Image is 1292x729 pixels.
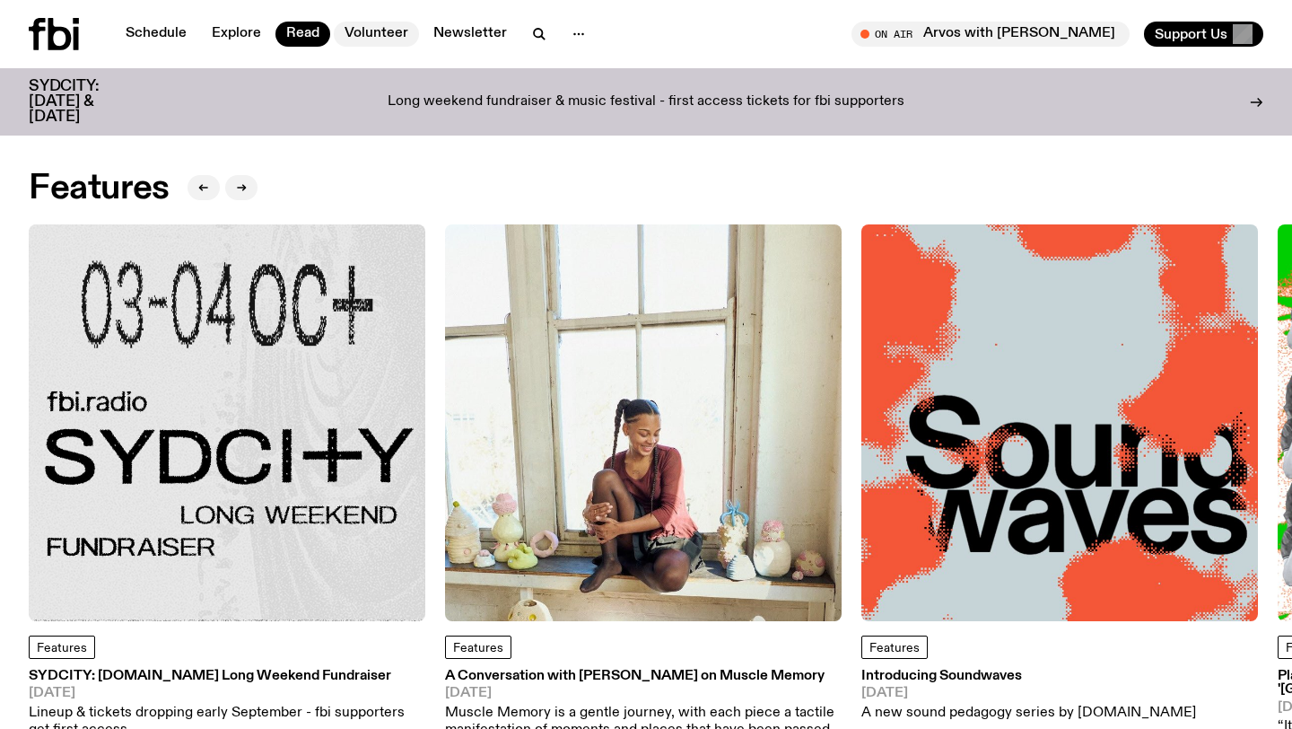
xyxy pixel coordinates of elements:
img: The text Sound waves, with one word stacked upon another, in black text on a bluish-gray backgrou... [861,224,1258,621]
span: [DATE] [861,687,1196,700]
span: Support Us [1155,26,1227,42]
img: Black text on gray background. Reading top to bottom: 03-04 OCT. fbi.radio SYDCITY LONG WEEKEND F... [29,224,425,621]
span: Features [37,642,87,654]
a: Schedule [115,22,197,47]
p: Long weekend fundraiser & music festival - first access tickets for fbi supporters [388,94,904,110]
span: [DATE] [445,687,842,700]
a: Features [861,636,928,659]
span: Features [453,642,503,654]
a: Explore [201,22,272,47]
a: Volunteer [334,22,419,47]
a: Features [29,636,95,659]
a: Features [445,636,511,659]
span: [DATE] [29,687,425,700]
p: A new sound pedagogy series by [DOMAIN_NAME] [861,705,1196,722]
h2: Features [29,172,170,205]
h3: SYDCITY: [DATE] & [DATE] [29,79,144,125]
a: Read [275,22,330,47]
h3: Introducing Soundwaves [861,670,1196,683]
span: Features [869,642,920,654]
button: On AirArvos with [PERSON_NAME] [851,22,1130,47]
button: Support Us [1144,22,1263,47]
h3: A Conversation with [PERSON_NAME] on Muscle Memory [445,670,842,683]
a: Newsletter [423,22,518,47]
a: Introducing Soundwaves[DATE]A new sound pedagogy series by [DOMAIN_NAME] [861,670,1196,722]
h3: SYDCITY: [DOMAIN_NAME] Long Weekend Fundraiser [29,670,425,683]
